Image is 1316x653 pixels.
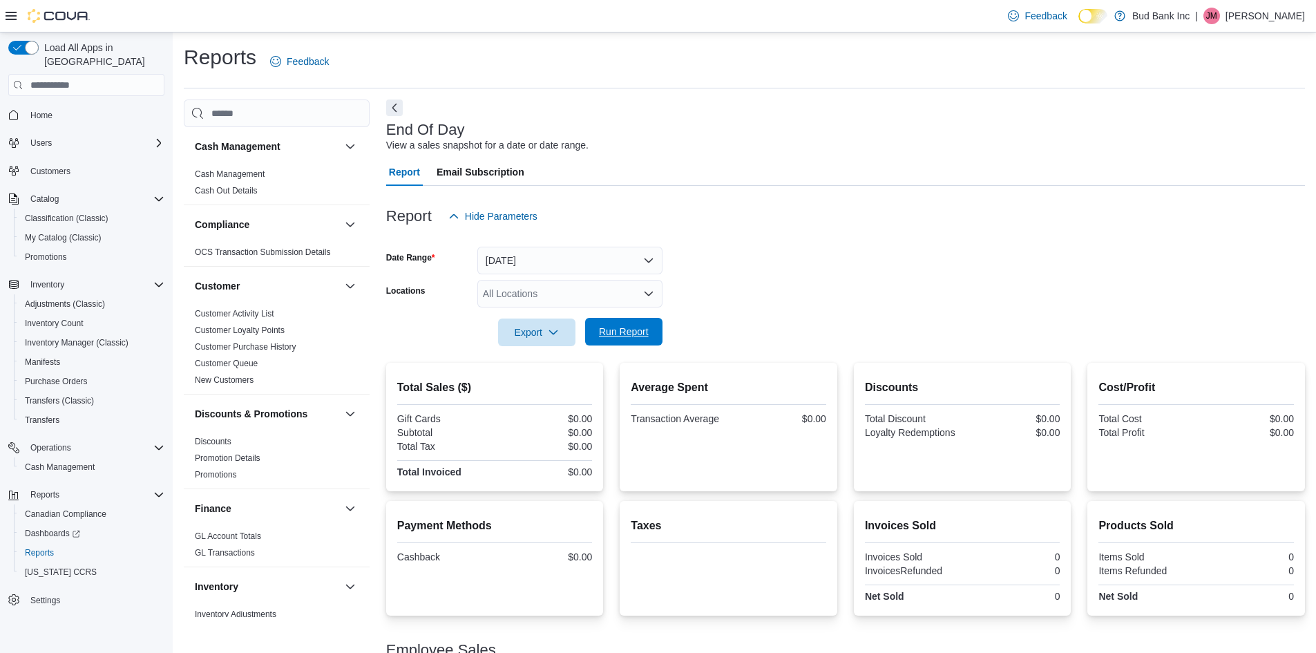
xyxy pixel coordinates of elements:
span: Discounts [195,436,231,447]
h2: Invoices Sold [865,518,1060,534]
span: Classification (Classic) [25,213,108,224]
a: Transfers [19,412,65,428]
a: Feedback [265,48,334,75]
span: Feedback [1024,9,1067,23]
a: Home [25,107,58,124]
div: Items Refunded [1098,565,1193,576]
span: Cash Management [195,169,265,180]
a: Purchase Orders [19,373,93,390]
h2: Cost/Profit [1098,379,1294,396]
a: Discounts [195,437,231,446]
button: Promotions [14,247,170,267]
span: OCS Transaction Submission Details [195,247,331,258]
button: Canadian Compliance [14,504,170,524]
button: Compliance [195,218,339,231]
button: [US_STATE] CCRS [14,562,170,582]
button: Transfers [14,410,170,430]
span: Reports [25,547,54,558]
span: Home [25,106,164,123]
span: Catalog [30,193,59,205]
span: Purchase Orders [19,373,164,390]
h3: Report [386,208,432,225]
a: Cash Management [19,459,100,475]
a: Cash Out Details [195,186,258,196]
strong: Net Sold [1098,591,1138,602]
button: Inventory Count [14,314,170,333]
span: Canadian Compliance [19,506,164,522]
div: Total Discount [865,413,960,424]
span: Home [30,110,53,121]
div: $0.00 [1199,427,1294,438]
a: Inventory Adjustments [195,609,276,619]
a: Adjustments (Classic) [19,296,111,312]
button: Operations [25,439,77,456]
span: Adjustments (Classic) [25,299,105,310]
a: Transfers (Classic) [19,392,99,409]
button: Users [3,133,170,153]
div: Transaction Average [631,413,725,424]
div: $0.00 [1199,413,1294,424]
button: Inventory [3,275,170,294]
h3: Compliance [195,218,249,231]
div: InvoicesRefunded [865,565,960,576]
a: New Customers [195,375,254,385]
span: Transfers [19,412,164,428]
div: Subtotal [397,427,492,438]
a: Dashboards [19,525,86,542]
div: Customer [184,305,370,394]
span: Manifests [25,357,60,368]
button: Adjustments (Classic) [14,294,170,314]
p: [PERSON_NAME] [1226,8,1305,24]
div: 0 [1199,551,1294,562]
span: Manifests [19,354,164,370]
button: Classification (Classic) [14,209,170,228]
span: Customer Purchase History [195,341,296,352]
h2: Total Sales ($) [397,379,593,396]
span: GL Transactions [195,547,255,558]
button: Reports [14,543,170,562]
a: Cash Management [195,169,265,179]
button: Manifests [14,352,170,372]
a: Inventory Manager (Classic) [19,334,134,351]
span: Promotions [25,252,67,263]
div: $0.00 [497,441,592,452]
h2: Taxes [631,518,826,534]
h3: Inventory [195,580,238,594]
span: New Customers [195,375,254,386]
div: Loyalty Redemptions [865,427,960,438]
span: Reports [19,545,164,561]
span: Run Report [599,325,649,339]
button: Inventory [342,578,359,595]
span: Transfers (Classic) [25,395,94,406]
button: Discounts & Promotions [342,406,359,422]
div: Cash Management [184,166,370,205]
label: Date Range [386,252,435,263]
input: Dark Mode [1078,9,1107,23]
div: Cashback [397,551,492,562]
a: Settings [25,592,66,609]
button: Run Report [585,318,662,346]
span: Load All Apps in [GEOGRAPHIC_DATA] [39,41,164,68]
span: Report [389,158,420,186]
strong: Total Invoiced [397,466,461,477]
div: Total Profit [1098,427,1193,438]
nav: Complex example [8,99,164,646]
span: Washington CCRS [19,564,164,580]
button: Discounts & Promotions [195,407,339,421]
button: Finance [195,502,339,515]
span: Customers [25,162,164,180]
span: Classification (Classic) [19,210,164,227]
span: JM [1206,8,1217,24]
span: Feedback [287,55,329,68]
h3: End Of Day [386,122,465,138]
a: Canadian Compliance [19,506,112,522]
span: Users [30,138,52,149]
a: Customer Purchase History [195,342,296,352]
a: Promotions [195,470,237,480]
span: Inventory Adjustments [195,609,276,620]
a: [US_STATE] CCRS [19,564,102,580]
span: Dark Mode [1078,23,1079,24]
img: Cova [28,9,90,23]
span: Purchase Orders [25,376,88,387]
span: Dashboards [19,525,164,542]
